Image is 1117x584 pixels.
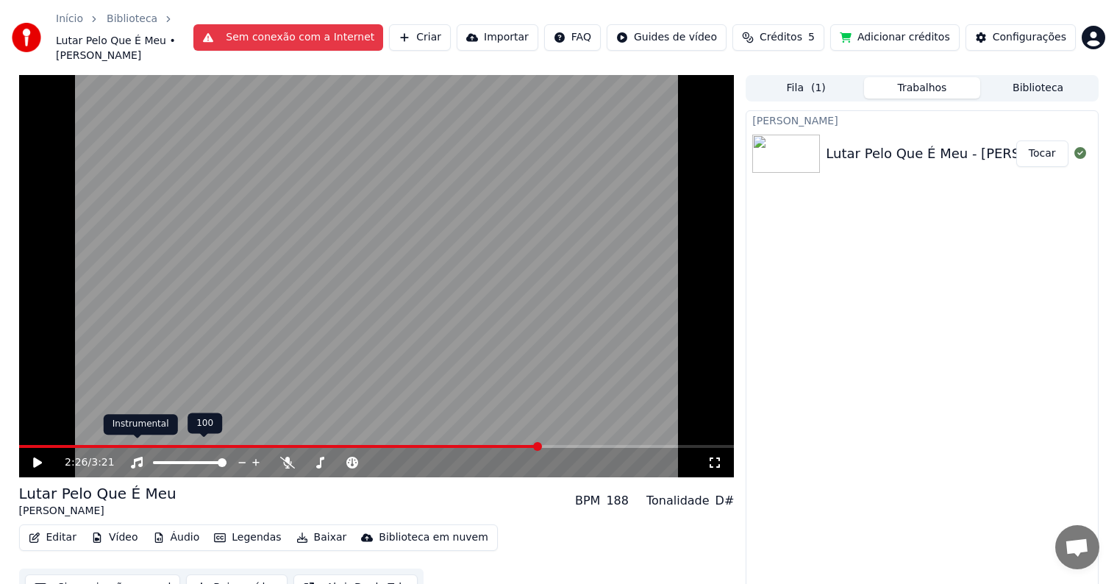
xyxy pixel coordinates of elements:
div: [PERSON_NAME] [19,504,176,519]
button: Configurações [966,24,1076,51]
a: Biblioteca [107,12,157,26]
div: Configurações [993,30,1066,45]
button: Criar [389,24,451,51]
button: Áudio [147,527,206,548]
button: Biblioteca [980,77,1096,99]
div: D# [715,492,735,510]
div: Biblioteca em nuvem [379,530,488,545]
button: Sem conexão com a Internet [193,24,383,51]
a: Início [56,12,83,26]
span: 5 [808,30,815,45]
div: BPM [575,492,600,510]
button: Tocar [1016,140,1068,167]
button: Editar [23,527,82,548]
span: 3:21 [91,455,114,470]
div: Instrumental [104,414,178,435]
button: Adicionar créditos [830,24,960,51]
div: / [65,455,100,470]
div: 100 [188,413,222,434]
button: Legendas [208,527,287,548]
div: [PERSON_NAME] [746,111,1097,129]
nav: breadcrumb [56,12,193,63]
button: FAQ [544,24,601,51]
div: Lutar Pelo Que É Meu [19,483,176,504]
button: Trabalhos [864,77,980,99]
span: 2:26 [65,455,88,470]
button: Fila [748,77,864,99]
button: Créditos5 [732,24,824,51]
button: Importar [457,24,538,51]
span: Créditos [760,30,802,45]
button: Guides de vídeo [607,24,727,51]
img: youka [12,23,41,52]
button: Baixar [290,527,353,548]
div: Bate-papo aberto [1055,525,1099,569]
button: Vídeo [85,527,144,548]
div: 188 [606,492,629,510]
div: Tonalidade [646,492,710,510]
span: Lutar Pelo Que É Meu • [PERSON_NAME] [56,34,193,63]
div: Lutar Pelo Que É Meu - [PERSON_NAME] [826,143,1091,164]
span: ( 1 ) [811,81,826,96]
